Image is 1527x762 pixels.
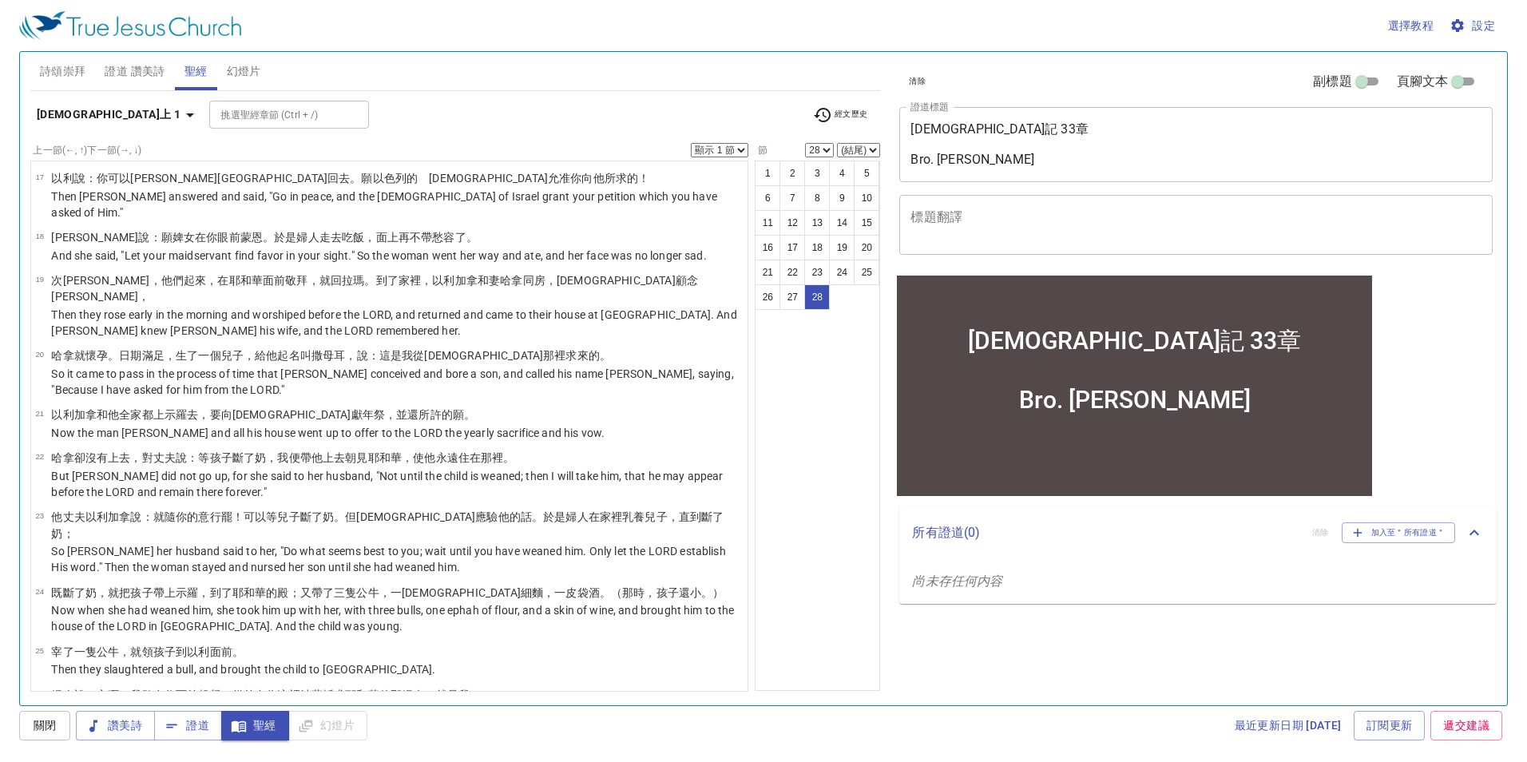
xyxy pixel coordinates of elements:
wh3427: 兒子 [51,510,724,539]
wh2896: 行 [51,510,724,539]
button: 23 [804,260,830,285]
wh3068: 面前 [51,274,698,303]
img: True Jesus Church [19,11,241,40]
iframe: from-child [893,272,1376,500]
span: 19 [35,275,44,284]
button: 選擇教程 [1382,11,1441,41]
button: 6 [755,185,780,211]
textarea: [DEMOGRAPHIC_DATA]記 33章 Bro. [PERSON_NAME] [910,121,1481,167]
wh7965: 回去 [327,172,649,185]
wh6440: 了。 [455,231,478,244]
span: 24 [35,587,44,596]
p: 以利 [51,170,743,186]
button: 14 [829,210,855,236]
wh7887: ，到了耶和華 [198,586,724,599]
button: 加入至＂所有證道＂ [1342,522,1456,543]
wh376: 以利加拿 [51,510,724,539]
wh3205: 一個兒子 [198,349,611,362]
span: 副標題 [1313,72,1351,91]
p: 以利加拿 [51,407,605,423]
p: 哈拿 [51,450,743,466]
wh1696: 說 [74,172,650,185]
button: 9 [829,185,855,211]
button: 5 [854,161,879,186]
span: 關閉 [32,716,58,736]
wh1580: 。但[DEMOGRAPHIC_DATA] [51,510,724,539]
button: 12 [779,210,805,236]
button: 28 [804,284,830,310]
span: 18 [35,232,44,240]
wh1580: ，就把孩子帶 [97,586,724,599]
span: 25 [35,646,44,655]
label: 上一節 (←, ↑) 下一節 (→, ↓) [33,145,141,155]
wh376: 說 [176,451,515,464]
wh559: ：就隨你的意 [51,510,724,539]
wh1242: ，他們起來 [51,274,698,303]
wh7812: ，就回 [51,274,698,303]
button: 讚美詩 [76,711,155,740]
wh559: ：願婢女 [150,231,478,244]
span: 21 [35,409,44,418]
wh2029: 。日期 [108,349,611,362]
button: 27 [779,284,805,310]
span: 詩頌崇拜 [40,62,86,81]
wh113: 啊 [108,689,481,701]
a: 遞交建議 [1430,711,1502,740]
span: 聖經 [184,62,208,81]
wh1004: 都上 [142,408,476,421]
wh6499: ，就領 [119,645,244,658]
p: Then they rose early in the morning and worshiped before the LORD, and returned and came to their... [51,307,743,339]
span: 頁腳文本 [1397,72,1449,91]
label: 節 [755,145,767,155]
button: 聖經 [221,711,289,740]
wh3212: 。願以色列 [350,172,649,185]
p: And she said, "Let your maidservant find favor in your sight." So the woman went her way and ate,... [51,248,706,264]
wh935: 他上去朝見 [311,451,515,464]
span: 選擇教程 [1388,16,1434,36]
button: 22 [779,260,805,285]
wh511: 說 [51,510,724,539]
p: Then they slaughtered a bull, and brought the child to [GEOGRAPHIC_DATA]. [51,661,435,677]
button: 10 [854,185,879,211]
wh1121: ，直到斷了奶 [51,510,724,539]
button: 1 [755,161,780,186]
wh430: 允准 [548,172,649,185]
wh4672: 恩 [252,231,478,244]
button: 7 [779,185,805,211]
wh5769: 住 [458,451,515,464]
p: [PERSON_NAME]說 [51,229,706,245]
wh3117: 滿足 [142,349,611,362]
span: 讚美詩 [89,716,142,736]
wh2584: 就懷孕 [74,349,611,362]
p: 哈拿 [51,347,743,363]
wh511: 和他全家 [97,408,475,421]
wh2077: ，並還所許的願 [385,408,475,421]
wh2580: 。於是婦人 [263,231,478,244]
wh5414: 你向他所求 [570,172,649,185]
button: 8 [804,185,830,211]
wh6419: 耶和華 [345,689,481,701]
button: 19 [829,235,855,260]
wh1580: ，我便帶 [266,451,514,464]
wh3427: 在那裡。 [470,451,515,464]
span: 經文歷史 [813,105,868,125]
p: Now when she had weaned him, she took him up with her, with three bulls, one ephah of flour, and ... [51,602,743,634]
a: 最近更新日期 [DATE] [1228,711,1348,740]
wh5927: 示羅去，要向[DEMOGRAPHIC_DATA] [165,408,475,421]
wh6440: 耶和華 [368,451,515,464]
wh559: ：主 [85,689,481,701]
p: 他丈夫 [51,509,743,541]
wh7725: 拉瑪 [51,274,698,303]
wh3068: 那裡求 [543,349,611,362]
button: 21 [755,260,780,285]
p: Then [PERSON_NAME] answered and said, "Go in peace, and the [DEMOGRAPHIC_DATA] of Israel grant yo... [51,189,743,220]
button: [DEMOGRAPHIC_DATA]上 1 [30,100,206,129]
wh3068: ，使他永遠 [402,451,515,464]
wh259: [DEMOGRAPHIC_DATA] [402,586,724,599]
p: So it came to pass in the process of time that [PERSON_NAME] conceived and bore a son, and called... [51,366,743,398]
wh6965: 他的話 [51,510,724,539]
wh802: 在家裡 [51,510,724,539]
wh398: ，面上再不帶愁容 [364,231,478,244]
span: 聖經 [234,716,276,736]
span: 23 [35,511,44,520]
